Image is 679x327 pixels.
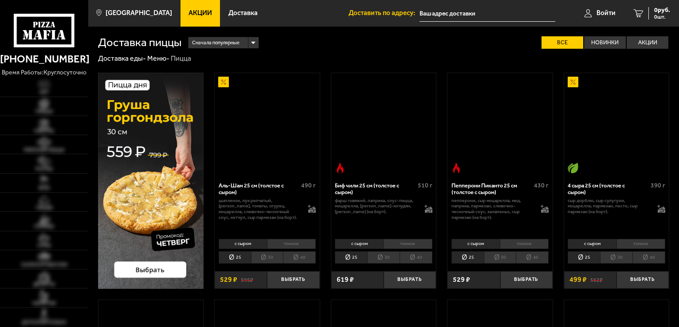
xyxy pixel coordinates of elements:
li: 30 [600,251,632,264]
img: Острое блюдо [335,163,345,173]
span: 529 ₽ [220,276,237,283]
div: Пицца [171,54,191,63]
button: Выбрать [267,271,319,288]
label: Все [542,36,583,49]
label: Акции [627,36,668,49]
p: цыпленок, лук репчатый, [PERSON_NAME], томаты, огурец, моцарелла, сливочно-чесночный соус, кетчуп... [219,198,301,221]
span: 499 ₽ [569,276,587,283]
div: 4 сыра 25 см (толстое с сыром) [568,182,648,196]
span: 430 г [534,182,549,189]
div: Биф чили 25 см (толстое с сыром) [335,182,415,196]
img: Острое блюдо [451,163,462,173]
h1: Доставка пиццы [98,37,181,48]
a: Острое блюдоПепперони Пиканто 25 см (толстое с сыром) [447,73,553,177]
a: АкционныйАль-Шам 25 см (толстое с сыром) [215,73,320,177]
span: 510 г [418,182,432,189]
button: Выбрать [384,271,436,288]
span: 529 ₽ [453,276,470,283]
span: Сначала популярные [192,36,239,50]
li: с сыром [335,239,383,249]
li: 25 [568,251,600,264]
span: Акции [188,10,212,16]
li: 25 [335,251,367,264]
li: 30 [251,251,283,264]
span: 390 г [651,182,665,189]
li: тонкое [383,239,432,249]
li: с сыром [568,239,616,249]
li: 40 [516,251,549,264]
label: Новинки [584,36,626,49]
span: Доставка [228,10,258,16]
p: пепперони, сыр Моцарелла, мед, паприка, пармезан, сливочно-чесночный соус, халапеньо, сыр пармеза... [451,198,534,221]
li: 25 [451,251,484,264]
p: сыр дорблю, сыр сулугуни, моцарелла, пармезан, песто, сыр пармезан (на борт). [568,198,650,215]
button: Выбрать [616,271,669,288]
li: 30 [484,251,516,264]
img: Акционный [568,77,578,87]
li: тонкое [616,239,665,249]
p: фарш говяжий, паприка, соус-пицца, моцарелла, [PERSON_NAME]-кочудян, [PERSON_NAME] (на борт). [335,198,417,215]
a: Острое блюдоБиф чили 25 см (толстое с сыром) [331,73,436,177]
span: 619 ₽ [337,276,354,283]
li: с сыром [219,239,267,249]
span: Войти [597,10,616,16]
a: Меню- [147,54,169,62]
li: 40 [283,251,316,264]
span: 0 шт. [654,14,670,19]
li: 25 [219,251,251,264]
li: 40 [400,251,432,264]
li: тонкое [267,239,316,249]
s: 562 ₽ [590,276,603,283]
li: 40 [632,251,665,264]
a: Доставка еды- [98,54,146,62]
input: Ваш адрес доставки [420,5,555,22]
s: 595 ₽ [241,276,253,283]
span: 0 руб. [654,7,670,13]
div: Аль-Шам 25 см (толстое с сыром) [219,182,299,196]
span: 490 г [301,182,316,189]
li: 30 [367,251,400,264]
a: АкционныйВегетарианское блюдо4 сыра 25 см (толстое с сыром) [564,73,669,177]
img: Акционный [218,77,229,87]
li: с сыром [451,239,500,249]
span: Доставить по адресу: [349,10,420,16]
button: Выбрать [500,271,553,288]
img: Вегетарианское блюдо [568,163,578,173]
span: [GEOGRAPHIC_DATA] [106,10,172,16]
div: Пепперони Пиканто 25 см (толстое с сыром) [451,182,532,196]
li: тонкое [500,239,549,249]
